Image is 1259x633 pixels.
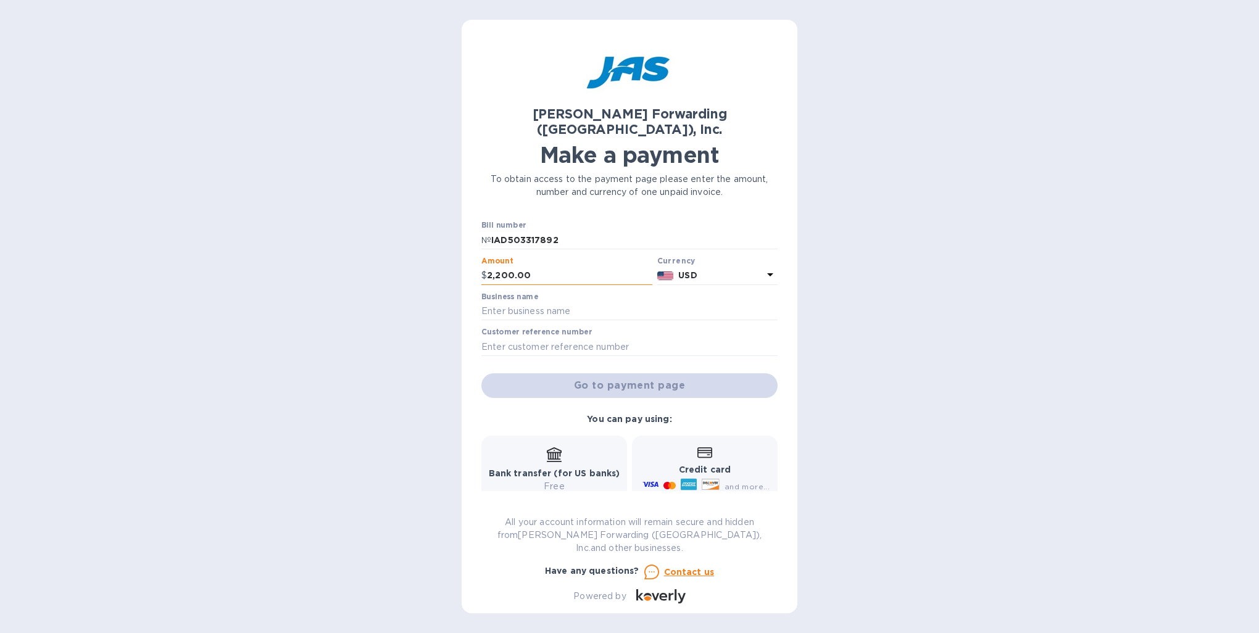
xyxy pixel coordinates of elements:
label: Bill number [481,222,526,230]
span: and more... [725,482,770,491]
input: 0.00 [487,267,652,285]
b: [PERSON_NAME] Forwarding ([GEOGRAPHIC_DATA]), Inc. [533,106,727,137]
p: Powered by [573,590,626,603]
b: Have any questions? [545,566,639,576]
p: $ [481,269,487,282]
b: Currency [657,256,696,265]
img: USD [657,271,674,280]
label: Amount [481,257,513,265]
p: All your account information will remain secure and hidden from [PERSON_NAME] Forwarding ([GEOGRA... [481,516,778,555]
h1: Make a payment [481,142,778,168]
label: Customer reference number [481,329,592,336]
input: Enter customer reference number [481,337,778,356]
p: Free [489,480,620,493]
p: № [481,234,491,247]
label: Business name [481,293,538,300]
b: You can pay using: [587,414,671,424]
b: USD [678,270,697,280]
b: Credit card [679,465,731,474]
b: Bank transfer (for US banks) [489,468,620,478]
input: Enter business name [481,302,778,321]
u: Contact us [664,567,715,577]
input: Enter bill number [491,231,778,249]
p: To obtain access to the payment page please enter the amount, number and currency of one unpaid i... [481,173,778,199]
